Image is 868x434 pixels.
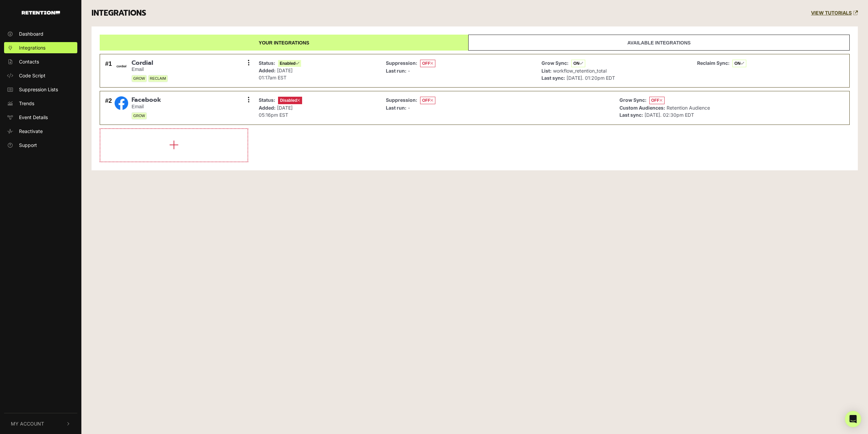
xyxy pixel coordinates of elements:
[667,105,710,111] span: Retention Audience
[553,68,607,74] span: workflow_retention_total
[259,68,293,80] span: [DATE] 01:17am EST
[115,59,128,73] img: Cordial
[92,8,146,18] h3: INTEGRATIONS
[259,68,276,73] strong: Added:
[619,105,665,111] strong: Custom Audiences:
[278,60,301,67] span: Enabled
[386,60,417,66] strong: Suppression:
[408,105,410,111] span: -
[386,68,407,74] strong: Last run:
[259,60,275,66] strong: Status:
[19,58,39,65] span: Contacts
[132,104,161,110] small: Email
[408,68,410,74] span: -
[132,67,168,72] small: Email
[4,56,77,67] a: Contacts
[132,75,147,82] span: GROW
[845,411,861,427] div: Open Intercom Messenger
[4,413,77,434] button: My Account
[19,86,58,93] span: Suppression Lists
[100,35,468,51] a: Your integrations
[645,112,694,118] span: [DATE]. 02:30pm EDT
[811,10,858,16] a: VIEW TUTORIALS
[19,100,34,107] span: Trends
[19,44,45,51] span: Integrations
[11,420,44,427] span: My Account
[4,112,77,123] a: Event Details
[732,60,746,67] span: ON
[132,112,147,119] span: GROW
[619,97,647,103] strong: Grow Sync:
[22,11,60,15] img: Retention.com
[649,97,665,104] span: OFF
[4,42,77,53] a: Integrations
[4,98,77,109] a: Trends
[4,126,77,137] a: Reactivate
[259,105,276,111] strong: Added:
[468,35,850,51] a: Available integrations
[132,59,168,67] span: Cordial
[4,84,77,95] a: Suppression Lists
[105,96,112,119] div: #2
[386,97,417,103] strong: Suppression:
[386,105,407,111] strong: Last run:
[19,30,43,37] span: Dashboard
[148,75,168,82] span: RECLAIM
[541,60,569,66] strong: Grow Sync:
[19,114,48,121] span: Event Details
[420,60,435,67] span: OFF
[541,75,565,81] strong: Last sync:
[19,128,43,135] span: Reactivate
[105,59,112,82] div: #1
[420,97,435,104] span: OFF
[259,97,275,103] strong: Status:
[19,141,37,149] span: Support
[115,96,128,110] img: Facebook
[132,96,161,104] span: Facebook
[541,68,552,74] strong: List:
[567,75,615,81] span: [DATE]. 01:20pm EDT
[4,28,77,39] a: Dashboard
[4,70,77,81] a: Code Script
[697,60,730,66] strong: Reclaim Sync:
[619,112,643,118] strong: Last sync:
[571,60,585,67] span: ON
[278,97,302,104] span: Disabled
[19,72,45,79] span: Code Script
[4,139,77,151] a: Support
